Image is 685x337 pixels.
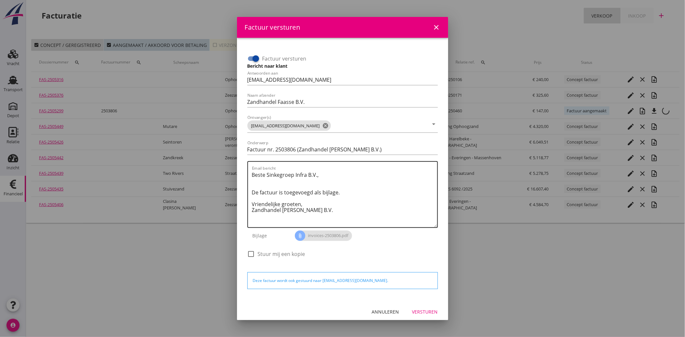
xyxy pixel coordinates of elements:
h3: Bericht naar klant [247,63,438,69]
div: Deze factuur wordt ook gestuurd naar [EMAIL_ADDRESS][DOMAIN_NAME]. [253,278,432,284]
i: attach_file [295,231,305,241]
label: Stuur mij een kopie [258,251,305,257]
textarea: Email bericht [252,170,437,227]
input: Naam afzender [247,97,438,107]
div: Annuleren [372,308,399,315]
label: Factuur versturen [262,55,307,62]
i: arrow_drop_down [430,120,438,128]
span: [EMAIL_ADDRESS][DOMAIN_NAME] [247,120,331,131]
input: Onderwerp [247,144,438,155]
span: invoices-2503806.pdf [295,231,352,241]
input: Antwoorden aan [247,75,438,85]
div: Factuur versturen [245,22,300,32]
i: cancel [323,122,329,129]
div: Bijlage [247,228,295,244]
i: close [433,23,441,31]
button: Versturen [407,306,443,318]
input: Ontvanger(s) [332,120,429,131]
button: Annuleren [367,306,404,318]
div: Versturen [412,308,438,315]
